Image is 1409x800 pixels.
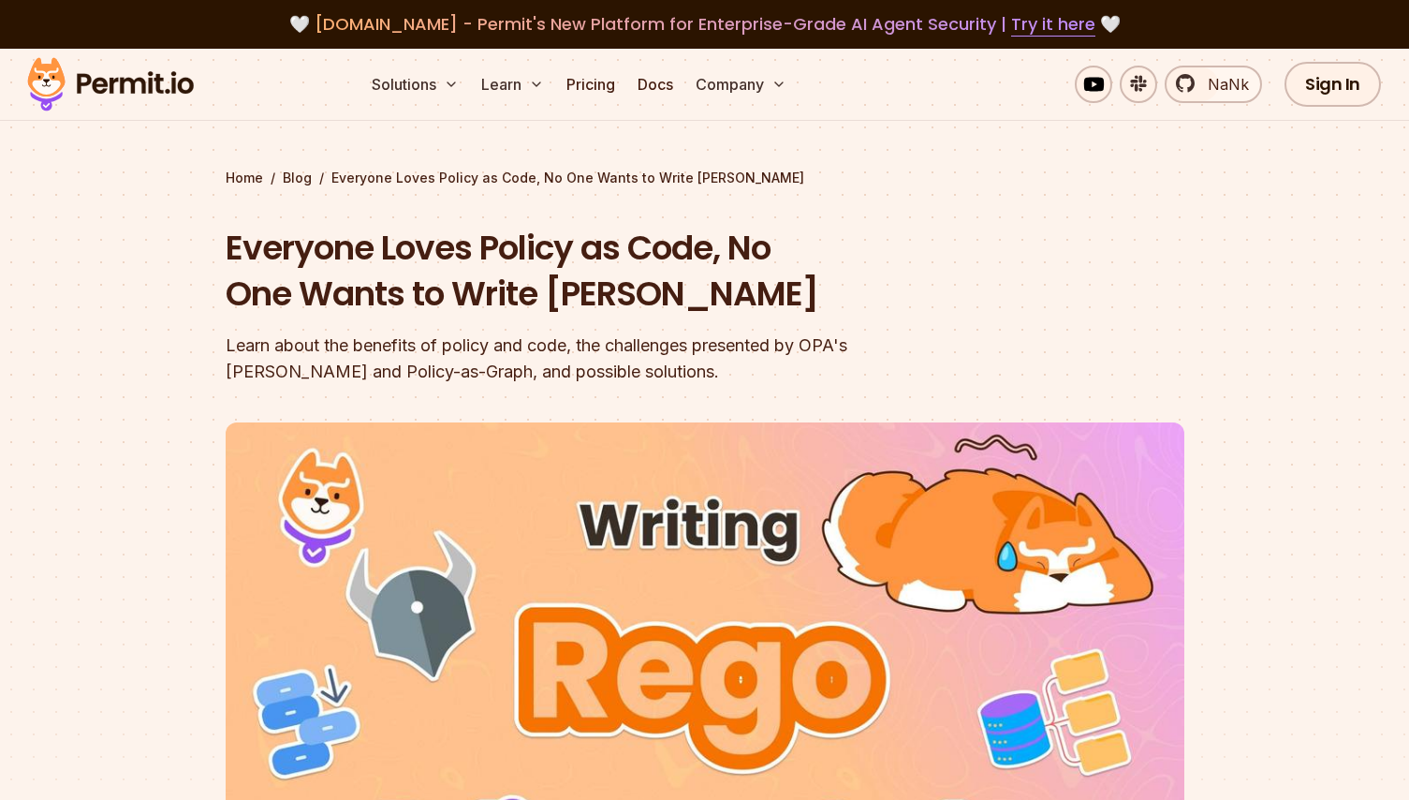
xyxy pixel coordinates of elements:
h1: Everyone Loves Policy as Code, No One Wants to Write [PERSON_NAME] [226,225,945,318]
a: NaNk [1165,66,1262,103]
a: Sign In [1284,62,1381,107]
button: Learn [474,66,551,103]
img: Permit logo [19,52,202,116]
a: Home [226,169,263,187]
span: [DOMAIN_NAME] - Permit's New Platform for Enterprise-Grade AI Agent Security | [315,12,1095,36]
div: 🤍 🤍 [45,11,1364,37]
a: Docs [630,66,681,103]
a: Pricing [559,66,623,103]
div: / / [226,169,1184,187]
a: Blog [283,169,312,187]
button: Solutions [364,66,466,103]
button: Company [688,66,794,103]
a: Try it here [1011,12,1095,37]
div: Learn about the benefits of policy and code, the challenges presented by OPA's [PERSON_NAME] and ... [226,333,945,385]
span: NaNk [1196,73,1249,96]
